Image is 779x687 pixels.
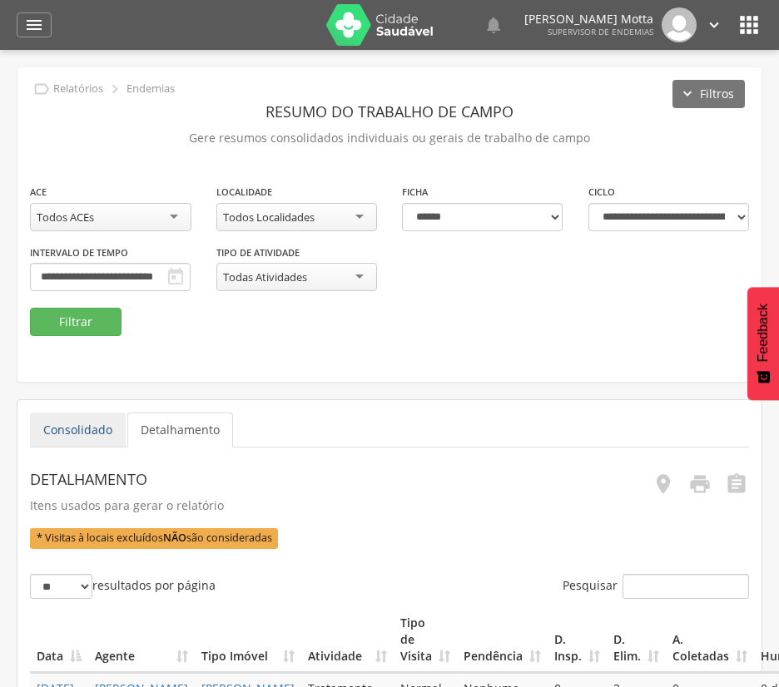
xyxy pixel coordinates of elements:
th: D. Insp.: Ordenar colunas de forma ascendente [548,608,607,673]
label: Ficha [402,185,428,199]
label: Pesquisar [563,574,750,599]
i:  [166,267,186,287]
select: resultados por página [30,574,92,599]
button: Feedback - Mostrar pesquisa [747,287,779,400]
input: Pesquisar [623,574,749,599]
a:  [705,7,723,42]
a:  [678,472,712,500]
div: Todas Atividades [223,269,307,284]
b: NÃO [163,531,186,545]
i:  [705,16,723,34]
i:  [736,12,762,38]
th: Tipo de Visita: Ordenar colunas de forma ascendente [394,608,457,673]
span: * Visitas à locais excluídos são consideradas [30,528,278,549]
button: Filtrar [30,308,122,336]
i:  [32,80,51,98]
th: A. Coletadas: Ordenar colunas de forma ascendente [666,608,754,673]
a:  [17,12,52,37]
a:  [484,7,504,42]
p: [PERSON_NAME] Motta [524,13,653,25]
span: Supervisor de Endemias [548,26,653,37]
header: Resumo do Trabalho de Campo [30,96,749,126]
button: Filtros [672,80,745,108]
div: Todos Localidades [223,210,315,225]
p: Gere resumos consolidados individuais ou gerais de trabalho de campo [30,126,749,150]
p: Endemias [127,82,175,96]
i:  [484,15,504,35]
i:  [725,472,748,496]
th: Agente: Ordenar colunas de forma ascendente [88,608,195,673]
a: Detalhamento [127,413,233,447]
p: Relatórios [53,82,103,96]
label: ACE [30,185,47,199]
div: Todos ACEs [37,210,94,225]
th: Atividade: Ordenar colunas de forma ascendente [301,608,394,673]
th: D. Elim.: Ordenar colunas de forma ascendente [607,608,666,673]
label: resultados por página [30,574,216,599]
th: Data: Ordenar colunas de forma descendente [30,608,88,673]
p: Itens usados para gerar o relatório [30,494,567,517]
i:  [24,15,44,35]
th: Pendência: Ordenar colunas de forma ascendente [457,608,548,673]
span: Feedback [756,304,771,362]
label: Tipo de Atividade [216,246,300,259]
label: Ciclo [588,185,615,199]
label: Intervalo de Tempo [30,246,128,259]
i:  [106,80,124,98]
a:  [715,472,748,500]
i:  [688,472,712,496]
label: Localidade [216,185,272,199]
th: Tipo Imóvel: Ordenar colunas de forma ascendente [195,608,301,673]
i:  [652,472,675,496]
a: Consolidado [30,413,126,447]
header: Detalhamento [30,464,567,494]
